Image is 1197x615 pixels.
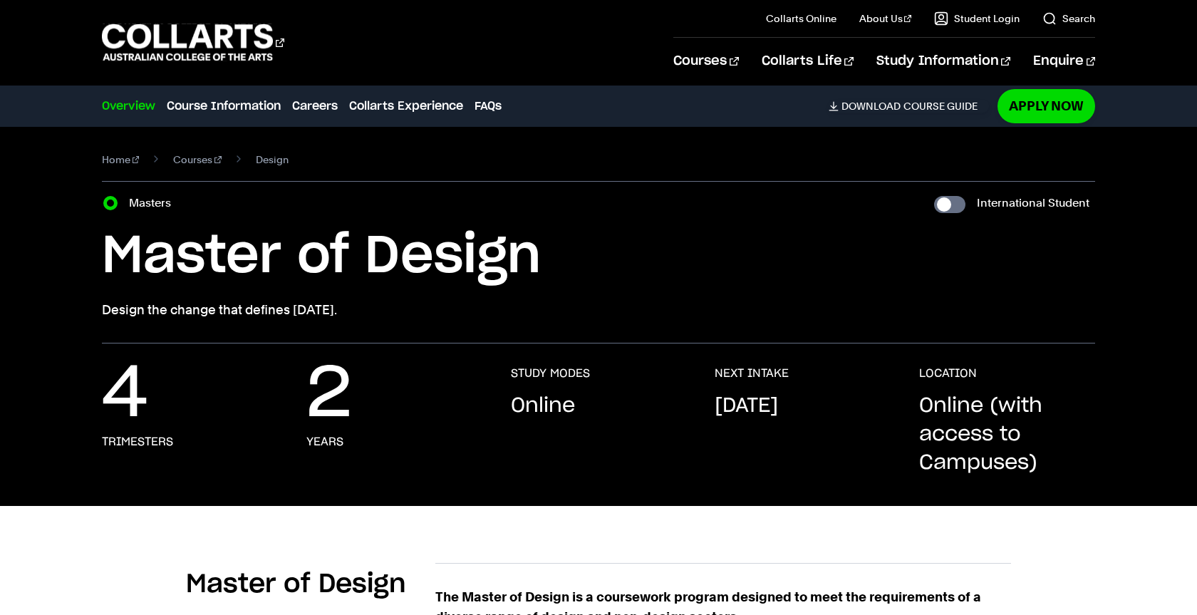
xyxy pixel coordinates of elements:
[349,98,463,115] a: Collarts Experience
[1042,11,1095,26] a: Search
[762,38,854,85] a: Collarts Life
[102,300,1095,320] p: Design the change that defines [DATE].
[292,98,338,115] a: Careers
[919,392,1095,477] p: Online (with access to Campuses)
[186,569,406,600] h2: Master of Design
[475,98,502,115] a: FAQs
[102,435,173,449] h3: Trimesters
[997,89,1095,123] a: Apply Now
[102,22,284,63] div: Go to homepage
[306,366,352,423] p: 2
[715,366,789,381] h3: NEXT INTAKE
[1033,38,1095,85] a: Enquire
[306,435,343,449] h3: Years
[934,11,1020,26] a: Student Login
[511,366,590,381] h3: STUDY MODES
[102,98,155,115] a: Overview
[876,38,1010,85] a: Study Information
[829,100,989,113] a: DownloadCourse Guide
[256,150,289,170] span: Design
[841,100,901,113] span: Download
[102,150,140,170] a: Home
[766,11,836,26] a: Collarts Online
[102,224,1095,289] h1: Master of Design
[167,98,281,115] a: Course Information
[129,193,180,213] label: Masters
[977,193,1089,213] label: International Student
[919,366,977,381] h3: LOCATION
[715,392,778,420] p: [DATE]
[102,366,148,423] p: 4
[511,392,575,420] p: Online
[673,38,738,85] a: Courses
[173,150,222,170] a: Courses
[859,11,912,26] a: About Us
